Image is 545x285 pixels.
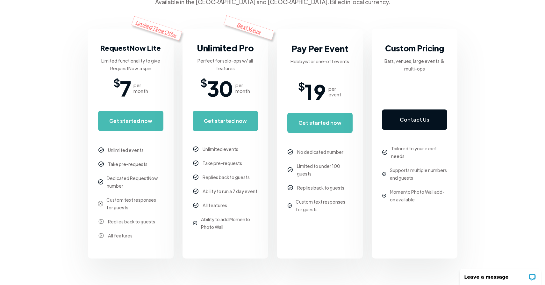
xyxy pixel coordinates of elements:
[224,15,275,40] div: Best Value
[382,109,447,130] a: Contact Us
[193,161,198,166] img: checkmark
[382,194,386,198] img: checkmark
[288,167,293,172] img: checkmark
[203,201,227,209] div: All features
[98,161,104,167] img: checkmark
[288,185,293,191] img: checkmark
[382,150,387,155] img: checkmark
[108,218,155,225] div: Replies back to guests
[296,198,352,213] div: Custom text responses for guests
[328,86,341,97] div: per event
[107,174,163,190] div: Dedicated RequestNow number
[197,41,254,54] h3: Unlimited Pro
[298,82,305,90] span: $
[391,145,447,160] div: Tailored to your exact needs
[291,43,348,54] strong: Pay Per Event
[287,113,353,133] a: Get started now
[193,189,198,194] img: checkmark
[203,173,250,181] div: Replies back to guests
[455,265,545,285] iframe: LiveChat chat widget
[203,187,257,195] div: Ability to run a 7 day event
[382,172,386,176] img: checkmark
[193,57,258,72] div: Perfect for solo-ops w/ all features
[131,16,182,41] div: Limited Time Offer
[207,79,233,98] span: 30
[305,82,326,101] span: 19
[108,232,133,239] div: All features
[98,111,163,131] a: Get started now
[382,57,447,72] div: Bars, venues, large events & multi-ops
[390,188,447,203] div: Momento Photo Wall add-on available
[193,146,198,152] img: checkmark
[98,233,104,238] img: checkmark
[201,215,258,231] div: Ability to add Momento Photo Wall
[113,79,120,86] span: $
[108,160,147,168] div: Take pre-requests
[133,82,148,94] div: per month
[98,147,104,153] img: checkmark
[193,111,258,131] a: Get started now
[120,79,131,98] span: 7
[235,82,250,94] div: per month
[193,203,198,208] img: checkmark
[290,57,349,65] div: Hobbyist or one-off events
[193,221,197,225] img: checkmark
[385,43,444,53] strong: Custom Pricing
[297,162,353,177] div: Limited to under 100 guests
[98,219,104,224] img: checkmark
[288,203,292,207] img: checkmark
[390,166,447,182] div: Supports multiple numbers and guests
[106,196,163,211] div: Custom text responses for guests
[288,149,293,155] img: checkmark
[98,57,163,72] div: Limited functionality to give RequestNow a spin
[200,79,207,86] span: $
[108,146,144,154] div: Unlimited events
[203,159,242,167] div: Take pre-requests
[297,184,344,191] div: Replies back to guests
[297,148,343,156] div: No dedicated number
[193,175,198,180] img: checkmark
[203,145,238,153] div: Unlimited events
[100,41,161,54] h3: RequestNow Lite
[98,179,103,184] img: checkmark
[98,201,103,206] img: checkmark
